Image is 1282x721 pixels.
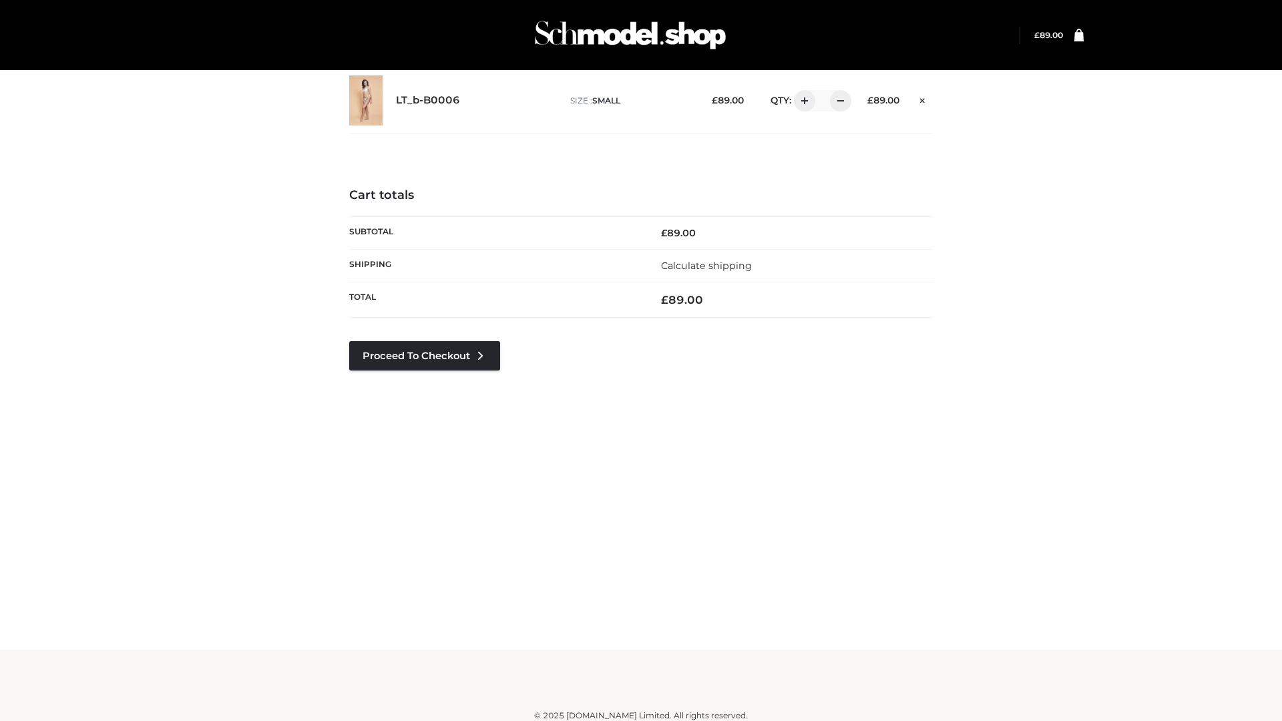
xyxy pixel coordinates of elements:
p: size : [570,95,691,107]
span: £ [661,227,667,239]
span: £ [661,293,668,306]
h4: Cart totals [349,188,933,203]
th: Shipping [349,249,641,282]
span: £ [867,95,873,105]
span: £ [1034,30,1040,40]
bdi: 89.00 [867,95,899,105]
img: Schmodel Admin 964 [530,9,730,61]
th: Total [349,282,641,318]
span: SMALL [592,95,620,105]
span: £ [712,95,718,105]
bdi: 89.00 [661,227,696,239]
div: QTY: [757,90,847,111]
a: Remove this item [913,90,933,107]
a: LT_b-B0006 [396,94,460,107]
a: Proceed to Checkout [349,341,500,371]
a: Calculate shipping [661,260,752,272]
bdi: 89.00 [661,293,703,306]
th: Subtotal [349,216,641,249]
bdi: 89.00 [712,95,744,105]
bdi: 89.00 [1034,30,1063,40]
a: £89.00 [1034,30,1063,40]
